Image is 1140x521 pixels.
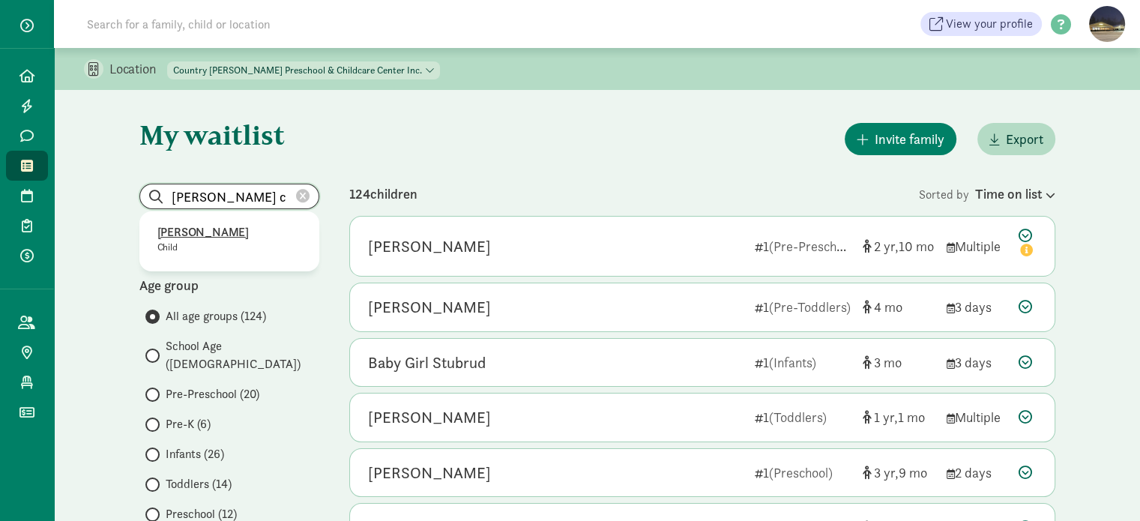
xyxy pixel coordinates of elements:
[368,295,491,319] div: Hayden Hendricks
[166,475,232,493] span: Toddlers (14)
[755,236,851,256] div: 1
[368,406,491,430] div: Zoey Tieu
[947,236,1007,256] div: Multiple
[899,464,927,481] span: 9
[755,352,851,373] div: 1
[755,297,851,317] div: 1
[863,352,935,373] div: [object Object]
[947,407,1007,427] div: Multiple
[368,235,491,259] div: Carson Edwards
[1006,129,1043,149] span: Export
[947,297,1007,317] div: 3 days
[874,238,899,255] span: 2
[139,275,319,295] div: Age group
[899,238,934,255] span: 10
[920,12,1042,36] a: View your profile
[368,461,491,485] div: Advi Ramesh
[769,464,833,481] span: (Preschool)
[874,464,899,481] span: 3
[166,337,319,373] span: School Age ([DEMOGRAPHIC_DATA])
[875,129,944,149] span: Invite family
[919,184,1055,204] div: Sorted by
[78,9,498,39] input: Search for a family, child or location
[166,445,224,463] span: Infants (26)
[109,60,167,78] p: Location
[863,297,935,317] div: [object Object]
[1065,449,1140,521] iframe: Chat Widget
[769,238,857,255] span: (Pre-Preschool)
[368,351,486,375] div: Baby Girl Stubrud
[157,223,301,241] p: [PERSON_NAME]
[755,407,851,427] div: 1
[947,463,1007,483] div: 2 days
[755,463,851,483] div: 1
[845,123,956,155] button: Invite family
[863,236,935,256] div: [object Object]
[769,354,816,371] span: (Infants)
[874,354,902,371] span: 3
[975,184,1055,204] div: Time on list
[874,298,902,316] span: 4
[769,409,827,426] span: (Toddlers)
[769,298,851,316] span: (Pre-Toddlers)
[140,184,319,208] input: Search list...
[863,463,935,483] div: [object Object]
[166,307,266,325] span: All age groups (124)
[947,352,1007,373] div: 3 days
[157,241,301,253] p: Child
[874,409,898,426] span: 1
[863,407,935,427] div: [object Object]
[898,409,925,426] span: 1
[139,120,319,150] h1: My waitlist
[349,184,919,204] div: 124 children
[977,123,1055,155] button: Export
[166,385,259,403] span: Pre-Preschool (20)
[166,415,211,433] span: Pre-K (6)
[946,15,1033,33] span: View your profile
